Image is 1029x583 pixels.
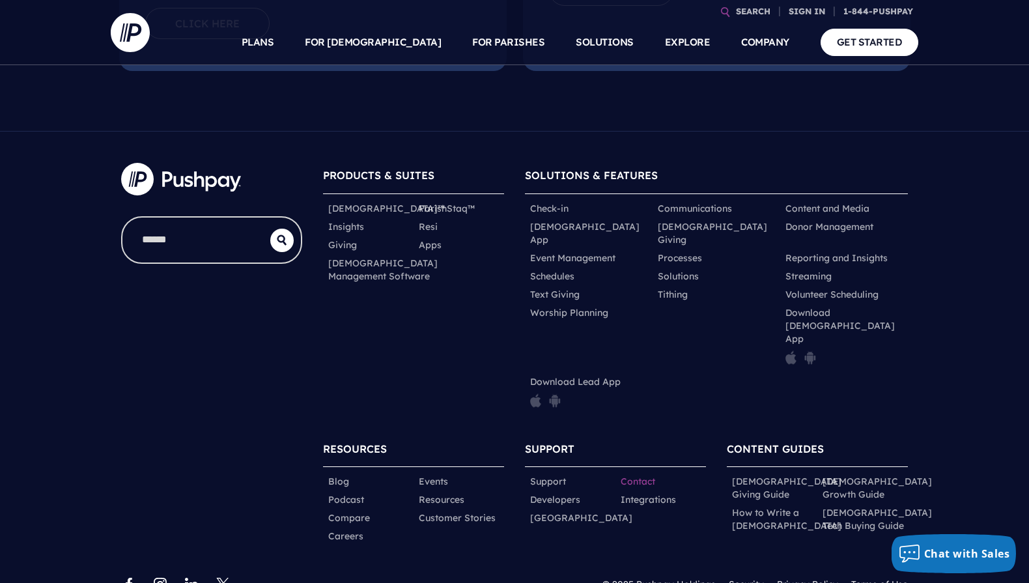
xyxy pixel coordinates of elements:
a: [GEOGRAPHIC_DATA] [530,511,632,524]
a: Support [530,475,566,488]
a: Content and Media [785,202,869,215]
a: Streaming [785,270,832,283]
h6: RESOURCES [323,436,504,467]
a: ParishStaq™ [419,202,475,215]
a: Resi [419,220,438,233]
a: [DEMOGRAPHIC_DATA] Tech Buying Guide [823,506,932,532]
a: Insights [328,220,364,233]
span: Chat with Sales [924,547,1010,561]
a: [DEMOGRAPHIC_DATA] App [530,220,647,246]
a: [DEMOGRAPHIC_DATA] Giving [658,220,775,246]
li: Download Lead App [525,373,653,416]
a: SOLUTIONS [576,20,634,65]
a: [DEMOGRAPHIC_DATA] Growth Guide [823,475,932,501]
img: pp_icon_appstore.png [785,350,796,365]
a: Volunteer Scheduling [785,288,879,301]
a: Apps [419,238,442,251]
a: EXPLORE [665,20,711,65]
img: pp_icon_gplay.png [804,350,816,365]
a: PLANS [242,20,274,65]
a: GET STARTED [821,29,919,55]
a: Podcast [328,493,364,506]
a: FOR [DEMOGRAPHIC_DATA] [305,20,441,65]
h6: SUPPORT [525,436,706,467]
a: Schedules [530,270,574,283]
a: Giving [328,238,357,251]
a: Resources [419,493,464,506]
a: Customer Stories [419,511,496,524]
a: FOR PARISHES [472,20,544,65]
a: Worship Planning [530,306,608,319]
h6: PRODUCTS & SUITES [323,163,504,193]
img: pp_icon_appstore.png [530,393,541,408]
a: Integrations [621,493,676,506]
img: pp_icon_gplay.png [549,393,561,408]
a: [DEMOGRAPHIC_DATA] Management Software [328,257,438,283]
a: Event Management [530,251,615,264]
a: Tithing [658,288,688,301]
a: Solutions [658,270,699,283]
h6: SOLUTIONS & FEATURES [525,163,908,193]
a: Communications [658,202,732,215]
a: Reporting and Insights [785,251,888,264]
li: Download [DEMOGRAPHIC_DATA] App [780,304,908,373]
a: [DEMOGRAPHIC_DATA] Giving Guide [732,475,841,501]
a: [DEMOGRAPHIC_DATA]™ [328,202,445,215]
a: Compare [328,511,370,524]
button: Chat with Sales [892,534,1017,573]
a: Contact [621,475,655,488]
a: Processes [658,251,702,264]
a: Text Giving [530,288,580,301]
a: Blog [328,475,349,488]
a: Careers [328,530,363,543]
a: How to Write a [DEMOGRAPHIC_DATA] [732,506,841,532]
a: Developers [530,493,580,506]
h6: CONTENT GUIDES [727,436,908,467]
a: Donor Management [785,220,873,233]
a: Check-in [530,202,569,215]
a: COMPANY [741,20,789,65]
a: Events [419,475,448,488]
